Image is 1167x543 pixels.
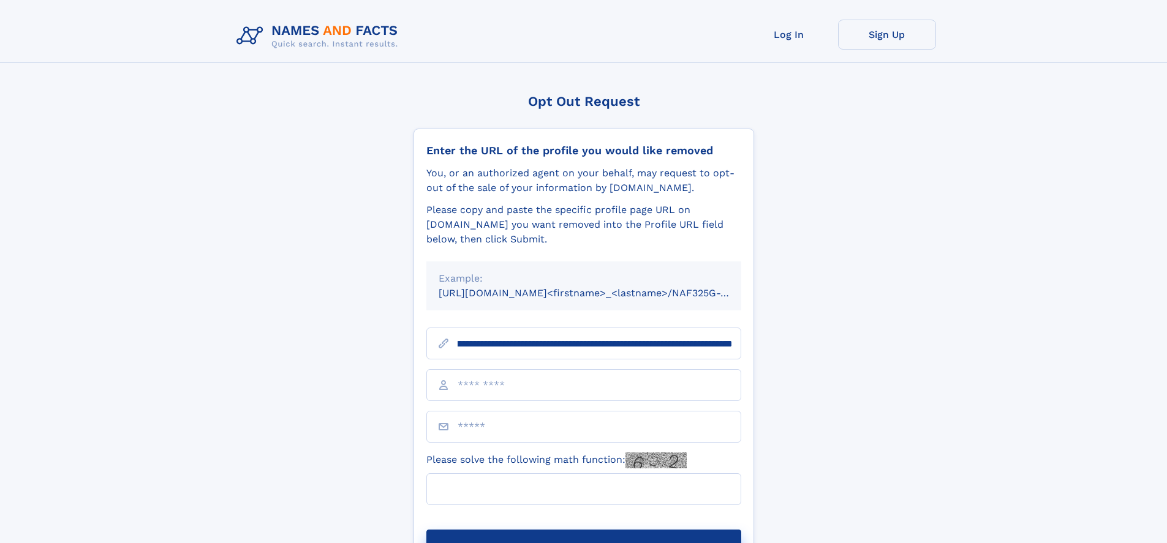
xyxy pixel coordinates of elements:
[439,271,729,286] div: Example:
[439,287,765,299] small: [URL][DOMAIN_NAME]<firstname>_<lastname>/NAF325G-xxxxxxxx
[414,94,754,109] div: Opt Out Request
[838,20,936,50] a: Sign Up
[426,203,741,247] div: Please copy and paste the specific profile page URL on [DOMAIN_NAME] you want removed into the Pr...
[232,20,408,53] img: Logo Names and Facts
[426,166,741,195] div: You, or an authorized agent on your behalf, may request to opt-out of the sale of your informatio...
[740,20,838,50] a: Log In
[426,144,741,157] div: Enter the URL of the profile you would like removed
[426,452,687,468] label: Please solve the following math function:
